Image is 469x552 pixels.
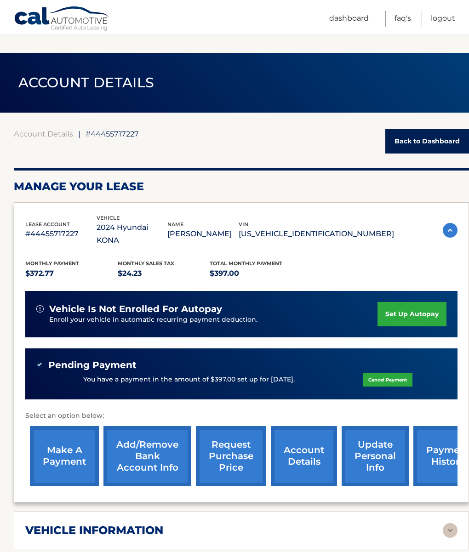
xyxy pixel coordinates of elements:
a: set up autopay [377,302,446,326]
a: request purchase price [196,426,266,486]
img: accordion-active.svg [443,223,458,238]
a: Back to Dashboard [385,129,469,154]
a: account details [271,426,337,486]
p: You have a payment in the amount of $397.00 set up for [DATE]. [83,375,295,385]
span: | [78,129,80,138]
p: Select an option below: [25,410,458,421]
span: #44455717227 [86,129,139,138]
a: make a payment [30,426,99,486]
img: accordion-rest.svg [443,523,458,538]
span: Monthly sales Tax [118,260,174,267]
h2: vehicle information [25,524,163,537]
span: Pending Payment [48,359,137,371]
span: Total Monthly Payment [210,260,282,267]
p: $24.23 [118,267,210,280]
a: update personal info [342,426,409,486]
span: lease account [25,221,70,228]
p: $372.77 [25,267,118,280]
img: alert-white.svg [36,305,44,313]
a: Cancel Payment [363,373,412,387]
p: [PERSON_NAME] [167,228,239,240]
span: vehicle [97,215,120,221]
span: vin [239,221,248,228]
a: FAQ's [395,11,411,27]
span: name [167,221,183,228]
p: [US_VEHICLE_IDENTIFICATION_NUMBER] [239,228,394,240]
a: Logout [431,11,455,27]
p: Enroll your vehicle in automatic recurring payment deduction. [49,315,377,325]
h2: Manage Your Lease [14,180,469,193]
p: $397.00 [210,267,302,280]
img: check-green.svg [36,361,43,368]
span: vehicle is not enrolled for autopay [49,303,222,315]
a: Add/Remove bank account info [103,426,191,486]
span: Monthly Payment [25,260,79,267]
a: Cal Automotive [14,6,110,33]
p: #44455717227 [25,228,97,240]
a: Dashboard [329,11,369,27]
span: ACCOUNT DETAILS [18,74,154,91]
p: 2024 Hyundai KONA [97,221,168,247]
a: Account Details [14,129,73,138]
